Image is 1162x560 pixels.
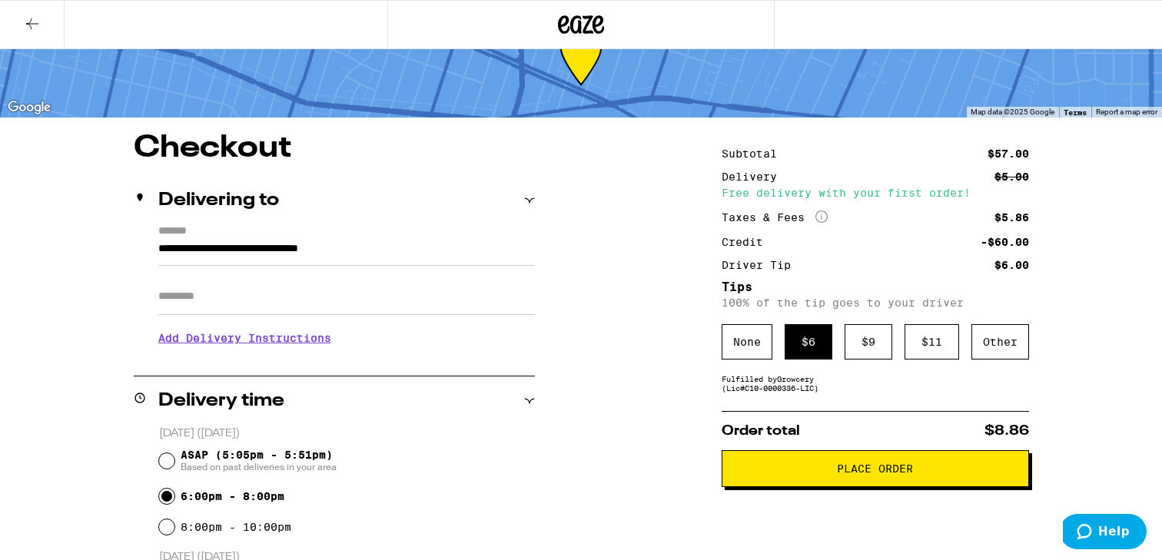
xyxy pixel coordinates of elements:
a: Open this area in Google Maps (opens a new window) [4,98,55,118]
span: ASAP (5:05pm - 5:51pm) [181,449,337,473]
span: Place Order [837,463,913,474]
label: 8:00pm - 10:00pm [181,521,291,533]
span: Order total [722,424,800,438]
span: $8.86 [984,424,1029,438]
iframe: Opens a widget where you can find more information [1063,514,1147,552]
div: $ 11 [905,324,959,360]
a: Terms [1064,108,1087,117]
p: We'll contact you at [PHONE_NUMBER] when we arrive [158,356,535,368]
img: Google [4,98,55,118]
label: 6:00pm - 8:00pm [181,490,284,502]
div: Subtotal [722,148,788,159]
div: None [722,324,772,360]
button: Place Order [722,450,1029,487]
div: $6.00 [994,260,1029,270]
span: Based on past deliveries in your area [181,461,337,473]
div: $ 6 [785,324,832,360]
div: $ 9 [845,324,892,360]
div: Driver Tip [722,260,802,270]
p: [DATE] ([DATE]) [159,426,535,441]
h2: Delivery time [158,392,284,410]
div: $5.86 [994,212,1029,223]
p: 100% of the tip goes to your driver [722,297,1029,309]
div: Free delivery with your first order! [722,187,1029,198]
h5: Tips [722,281,1029,293]
div: $5.00 [994,171,1029,182]
div: Fulfilled by Growcery (Lic# C10-0000336-LIC ) [722,374,1029,393]
div: Other [971,324,1029,360]
h3: Add Delivery Instructions [158,320,535,356]
div: Credit [722,237,774,247]
h2: Delivering to [158,191,279,210]
div: Delivery [722,171,788,182]
a: Report a map error [1096,108,1157,116]
div: $57.00 [988,148,1029,159]
h1: Checkout [134,133,535,164]
span: Map data ©2025 Google [971,108,1054,116]
div: -$60.00 [981,237,1029,247]
div: Taxes & Fees [722,210,828,224]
